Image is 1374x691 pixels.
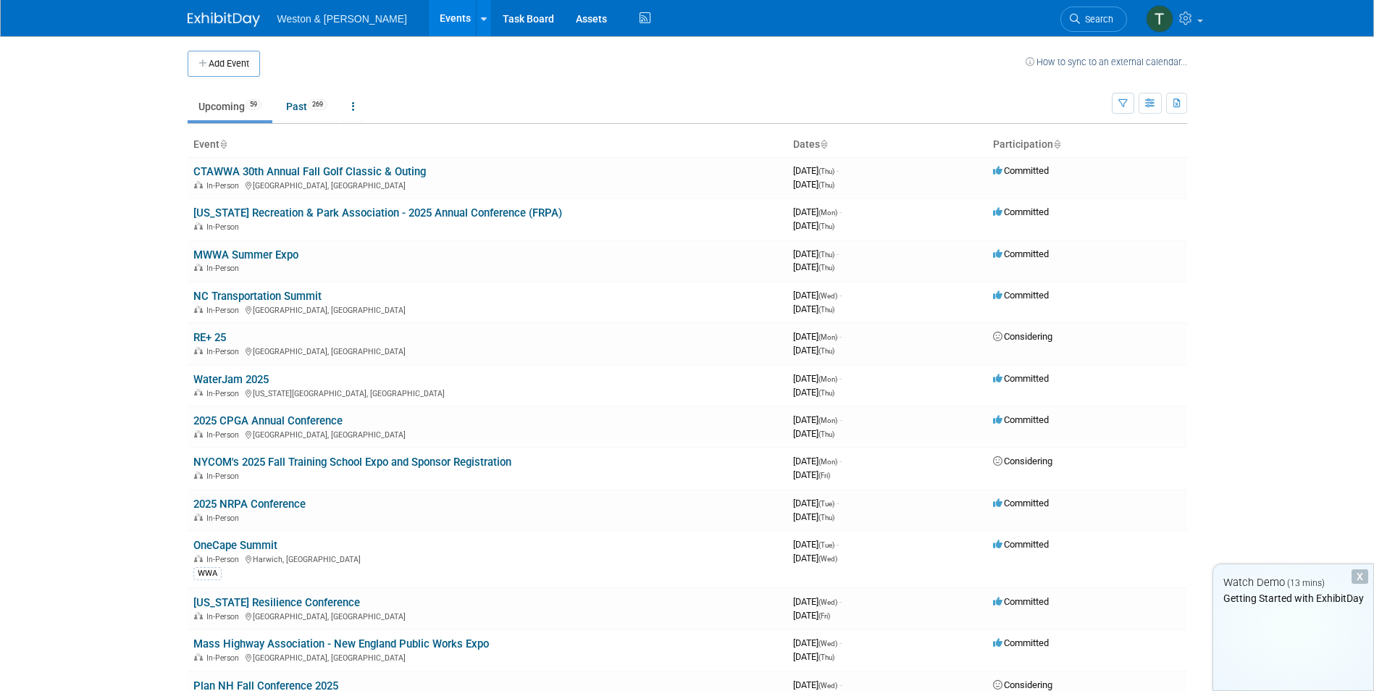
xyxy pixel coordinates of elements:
button: Add Event [188,51,260,77]
div: [GEOGRAPHIC_DATA], [GEOGRAPHIC_DATA] [193,179,782,190]
div: [GEOGRAPHIC_DATA], [GEOGRAPHIC_DATA] [193,651,782,663]
span: - [839,596,842,607]
span: Considering [993,456,1052,466]
span: [DATE] [793,179,834,190]
span: [DATE] [793,303,834,314]
a: How to sync to an external calendar... [1026,56,1187,67]
img: In-Person Event [194,347,203,354]
span: (Fri) [818,472,830,479]
span: (Mon) [818,458,837,466]
span: In-Person [206,612,243,621]
span: Considering [993,679,1052,690]
a: Sort by Participation Type [1053,138,1060,150]
span: - [839,290,842,301]
span: [DATE] [793,539,839,550]
span: [DATE] [793,456,842,466]
span: Committed [993,206,1049,217]
div: [GEOGRAPHIC_DATA], [GEOGRAPHIC_DATA] [193,345,782,356]
div: Harwich, [GEOGRAPHIC_DATA] [193,553,782,564]
img: In-Person Event [194,514,203,521]
span: - [837,165,839,176]
span: (Thu) [818,306,834,314]
th: Participation [987,133,1187,157]
span: - [839,679,842,690]
span: - [839,206,842,217]
span: In-Person [206,347,243,356]
span: (Mon) [818,416,837,424]
div: [US_STATE][GEOGRAPHIC_DATA], [GEOGRAPHIC_DATA] [193,387,782,398]
span: (Mon) [818,333,837,341]
a: OneCape Summit [193,539,277,552]
span: [DATE] [793,248,839,259]
img: In-Person Event [194,306,203,313]
a: NC Transportation Summit [193,290,322,303]
a: [US_STATE] Resilience Conference [193,596,360,609]
span: Committed [993,248,1049,259]
div: Watch Demo [1213,575,1373,590]
span: - [839,637,842,648]
span: [DATE] [793,414,842,425]
a: Upcoming59 [188,93,272,120]
span: In-Person [206,430,243,440]
span: [DATE] [793,331,842,342]
span: [DATE] [793,679,842,690]
span: [DATE] [793,637,842,648]
span: [DATE] [793,220,834,231]
a: Sort by Start Date [820,138,827,150]
span: (Wed) [818,555,837,563]
span: (Thu) [818,389,834,397]
span: (Tue) [818,541,834,549]
span: [DATE] [793,290,842,301]
span: Committed [993,539,1049,550]
span: (13 mins) [1287,578,1325,588]
span: (Thu) [818,347,834,355]
span: (Thu) [818,167,834,175]
span: In-Person [206,555,243,564]
span: Considering [993,331,1052,342]
a: CTAWWA 30th Annual Fall Golf Classic & Outing [193,165,426,178]
a: [US_STATE] Recreation & Park Association - 2025 Annual Conference (FRPA) [193,206,562,219]
span: (Mon) [818,209,837,217]
div: [GEOGRAPHIC_DATA], [GEOGRAPHIC_DATA] [193,610,782,621]
a: WaterJam 2025 [193,373,269,386]
span: [DATE] [793,387,834,398]
a: Sort by Event Name [219,138,227,150]
span: [DATE] [793,651,834,662]
span: [DATE] [793,165,839,176]
img: In-Person Event [194,264,203,271]
span: (Thu) [818,430,834,438]
span: In-Person [206,306,243,315]
a: NYCOM's 2025 Fall Training School Expo and Sponsor Registration [193,456,511,469]
span: (Thu) [818,514,834,522]
span: [DATE] [793,610,830,621]
a: Mass Highway Association - New England Public Works Expo [193,637,489,650]
span: (Thu) [818,181,834,189]
span: [DATE] [793,373,842,384]
span: (Mon) [818,375,837,383]
div: Dismiss [1352,569,1368,584]
img: ExhibitDay [188,12,260,27]
span: Committed [993,290,1049,301]
span: [DATE] [793,596,842,607]
span: (Wed) [818,598,837,606]
span: Committed [993,637,1049,648]
span: [DATE] [793,469,830,480]
span: In-Person [206,264,243,273]
a: RE+ 25 [193,331,226,344]
span: (Wed) [818,640,837,648]
img: In-Person Event [194,555,203,562]
div: [GEOGRAPHIC_DATA], [GEOGRAPHIC_DATA] [193,303,782,315]
a: Past269 [275,93,338,120]
div: [GEOGRAPHIC_DATA], [GEOGRAPHIC_DATA] [193,428,782,440]
span: (Thu) [818,264,834,272]
th: Event [188,133,787,157]
img: In-Person Event [194,389,203,396]
span: (Thu) [818,653,834,661]
span: - [837,498,839,508]
span: (Wed) [818,682,837,690]
img: In-Person Event [194,181,203,188]
a: Search [1060,7,1127,32]
span: In-Person [206,472,243,481]
span: In-Person [206,514,243,523]
a: 2025 NRPA Conference [193,498,306,511]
